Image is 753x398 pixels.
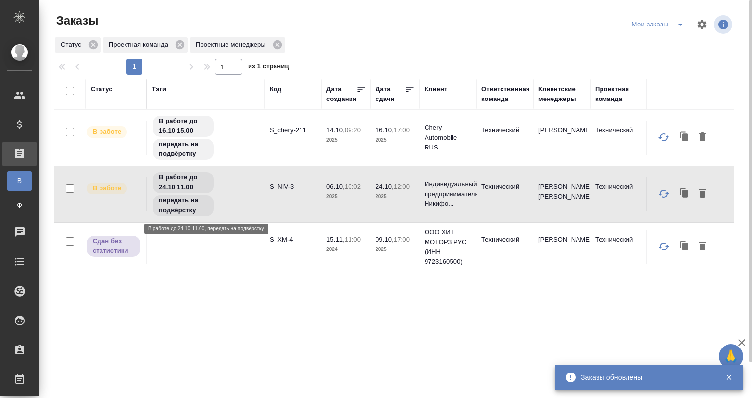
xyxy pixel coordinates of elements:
[533,177,590,211] td: [PERSON_NAME], [PERSON_NAME]
[538,84,585,104] div: Клиентские менеджеры
[394,183,410,190] p: 12:00
[723,346,739,367] span: 🙏
[477,121,533,155] td: Технический
[481,84,530,104] div: Ответственная команда
[93,236,134,256] p: Сдан без статистики
[477,177,533,211] td: Технический
[61,40,85,50] p: Статус
[345,183,361,190] p: 10:02
[12,200,27,210] span: Ф
[394,236,410,243] p: 17:00
[159,139,208,159] p: передать на подвёрстку
[326,245,366,254] p: 2024
[629,17,690,32] div: split button
[425,84,447,94] div: Клиент
[694,128,711,147] button: Удалить
[7,196,32,215] a: Ф
[54,13,98,28] span: Заказы
[86,125,141,139] div: Выставляет ПМ после принятия заказа от КМа
[190,37,285,53] div: Проектные менеджеры
[581,373,710,382] div: Заказы обновлены
[376,192,415,201] p: 2025
[326,236,345,243] p: 15.11,
[270,182,317,192] p: S_NIV-3
[159,173,208,192] p: В работе до 24.10 11.00
[326,135,366,145] p: 2025
[376,84,405,104] div: Дата сдачи
[326,192,366,201] p: 2025
[590,177,647,211] td: Технический
[93,127,121,137] p: В работе
[7,171,32,191] a: В
[248,60,289,75] span: из 1 страниц
[719,373,739,382] button: Закрыть
[345,236,361,243] p: 11:00
[652,182,676,205] button: Обновить
[425,227,472,267] p: ООО ХИТ МОТОРЗ РУС (ИНН 9723160500)
[590,121,647,155] td: Технический
[326,84,356,104] div: Дата создания
[714,15,734,34] span: Посмотреть информацию
[676,128,694,147] button: Клонировать
[93,183,121,193] p: В работе
[595,84,642,104] div: Проектная команда
[345,126,361,134] p: 09:20
[652,125,676,149] button: Обновить
[376,126,394,134] p: 16.10,
[425,123,472,152] p: Chery Automobile RUS
[86,182,141,195] div: Выставляет ПМ после принятия заказа от КМа
[533,230,590,264] td: [PERSON_NAME]
[86,235,141,258] div: Выставляет ПМ, когда заказ сдан КМу, но начисления еще не проведены
[55,37,101,53] div: Статус
[270,84,281,94] div: Код
[694,237,711,256] button: Удалить
[376,183,394,190] p: 24.10,
[103,37,188,53] div: Проектная команда
[196,40,269,50] p: Проектные менеджеры
[152,84,166,94] div: Тэги
[533,121,590,155] td: [PERSON_NAME]
[719,344,743,369] button: 🙏
[159,116,208,136] p: В работе до 16.10 15.00
[376,236,394,243] p: 09.10,
[477,230,533,264] td: Технический
[676,237,694,256] button: Клонировать
[376,135,415,145] p: 2025
[270,235,317,245] p: S_XM-4
[394,126,410,134] p: 17:00
[425,179,472,209] p: Индивидуальный предприниматель Никифо...
[12,176,27,186] span: В
[270,125,317,135] p: S_chery-211
[652,235,676,258] button: Обновить
[590,230,647,264] td: Технический
[694,184,711,203] button: Удалить
[690,13,714,36] span: Настроить таблицу
[109,40,172,50] p: Проектная команда
[91,84,113,94] div: Статус
[326,126,345,134] p: 14.10,
[326,183,345,190] p: 06.10,
[676,184,694,203] button: Клонировать
[159,196,208,215] p: передать на подвёрстку
[376,245,415,254] p: 2025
